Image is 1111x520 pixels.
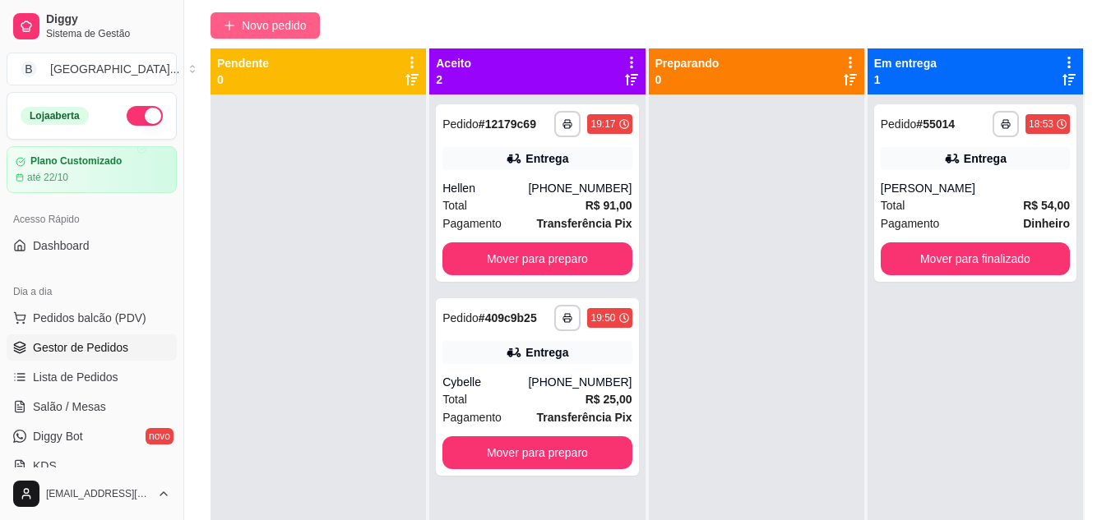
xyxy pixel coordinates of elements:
[590,311,615,324] div: 19:50
[442,180,528,196] div: Hellen
[442,390,467,408] span: Total
[33,428,83,444] span: Diggy Bot
[586,393,632,406] strong: R$ 25,00
[655,71,720,88] p: 0
[33,458,57,474] span: KDS
[590,117,615,131] div: 19:17
[7,7,177,46] a: DiggySistema de Gestão
[50,61,179,77] div: [GEOGRAPHIC_DATA] ...
[211,12,320,39] button: Novo pedido
[46,487,150,500] span: [EMAIL_ADDRESS][DOMAIN_NAME]
[537,217,632,230] strong: Transferência Pix
[7,206,177,232] div: Acesso Rápido
[881,117,917,131] span: Pedido
[436,71,471,88] p: 2
[33,310,146,326] span: Pedidos balcão (PDV)
[7,453,177,479] a: KDS
[874,71,937,88] p: 1
[21,107,89,125] div: Loja aberta
[442,214,502,232] span: Pagamento
[442,242,632,275] button: Mover para preparo
[881,180,1070,196] div: [PERSON_NAME]
[33,237,90,254] span: Dashboard
[217,71,269,88] p: 0
[525,344,568,361] div: Entrega
[46,27,170,40] span: Sistema de Gestão
[537,411,632,424] strong: Transferência Pix
[1023,199,1070,212] strong: R$ 54,00
[7,364,177,390] a: Lista de Pedidos
[7,423,177,449] a: Diggy Botnovo
[7,305,177,331] button: Pedidos balcão (PDV)
[528,180,632,196] div: [PHONE_NUMBER]
[21,61,37,77] span: B
[33,369,118,385] span: Lista de Pedidos
[442,436,632,469] button: Mover para preparo
[30,155,122,168] article: Plano Customizado
[586,199,632,212] strong: R$ 91,00
[964,150,1007,167] div: Entrega
[7,53,177,85] button: Select a team
[442,117,479,131] span: Pedido
[33,339,128,356] span: Gestor de Pedidos
[33,398,106,415] span: Salão / Mesas
[479,311,537,324] strong: # 409c9b25
[874,55,937,71] p: Em entrega
[7,474,177,513] button: [EMAIL_ADDRESS][DOMAIN_NAME]
[1029,117,1053,131] div: 18:53
[525,150,568,167] div: Entrega
[916,117,955,131] strong: # 55014
[7,334,177,361] a: Gestor de Pedidos
[217,55,269,71] p: Pendente
[7,232,177,259] a: Dashboard
[655,55,720,71] p: Preparando
[442,196,467,214] span: Total
[7,278,177,305] div: Dia a dia
[1023,217,1070,230] strong: Dinheiro
[881,242,1070,275] button: Mover para finalizado
[242,16,307,35] span: Novo pedido
[528,374,632,390] div: [PHONE_NUMBER]
[479,117,536,131] strong: # 12179c69
[881,196,905,214] span: Total
[46,12,170,27] span: Diggy
[7,393,177,420] a: Salão / Mesas
[881,214,940,232] span: Pagamento
[442,374,528,390] div: Cybelle
[224,20,235,31] span: plus
[27,171,68,184] article: até 22/10
[7,146,177,193] a: Plano Customizadoaté 22/10
[442,311,479,324] span: Pedido
[442,408,502,426] span: Pagamento
[127,106,163,126] button: Alterar Status
[436,55,471,71] p: Aceito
